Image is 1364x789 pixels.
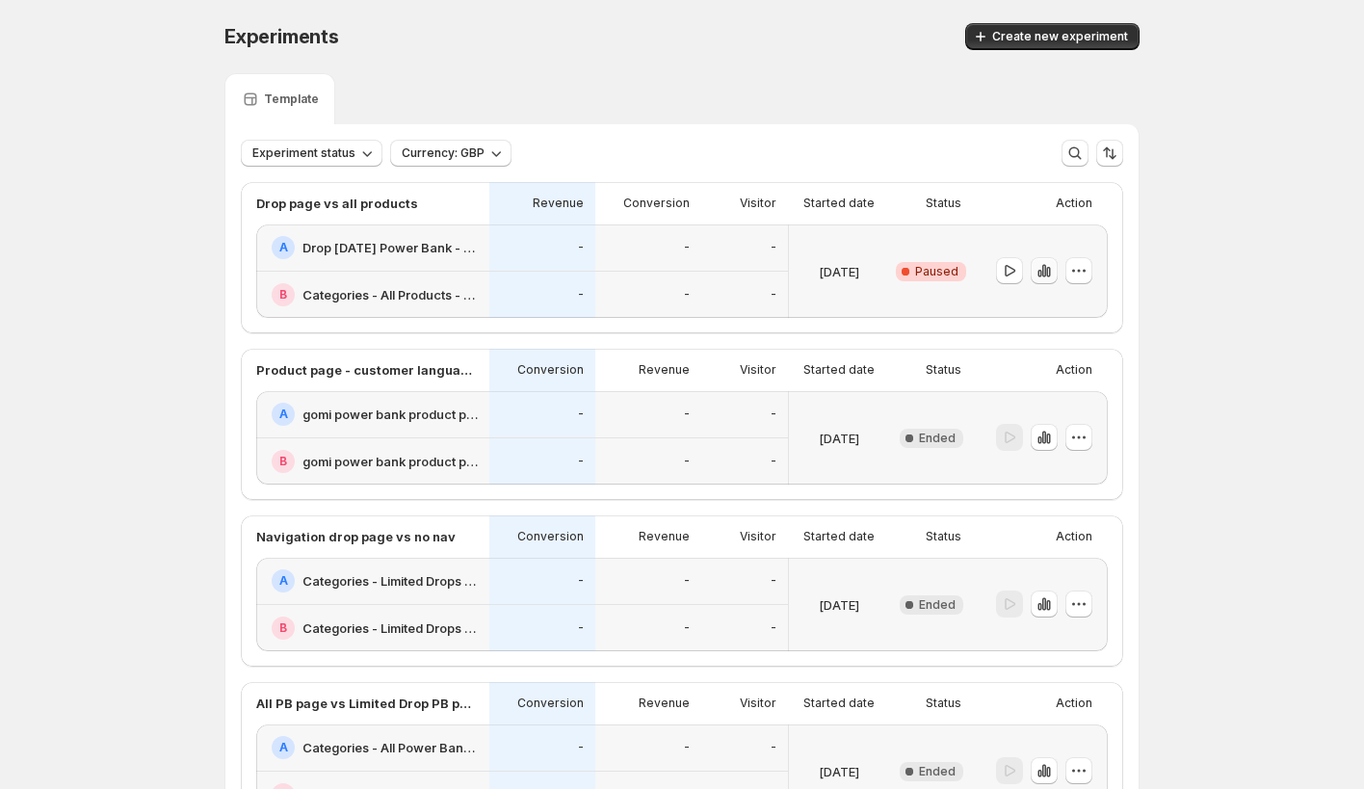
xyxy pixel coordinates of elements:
[965,23,1140,50] button: Create new experiment
[578,620,584,636] p: -
[926,529,961,544] p: Status
[915,264,958,279] span: Paused
[623,196,690,211] p: Conversion
[302,571,478,591] h2: Categories - Limited Drops - LIVE- MAY NO NAV
[264,92,319,107] p: Template
[256,694,478,713] p: All PB page vs Limited Drop PB page
[992,29,1128,44] span: Create new experiment
[740,696,776,711] p: Visitor
[919,597,956,613] span: Ended
[1056,362,1092,378] p: Action
[771,620,776,636] p: -
[919,431,956,446] span: Ended
[578,740,584,755] p: -
[252,145,355,161] span: Experiment status
[926,696,961,711] p: Status
[302,238,478,257] h2: Drop [DATE] Power Bank - Products
[517,362,584,378] p: Conversion
[771,240,776,255] p: -
[517,529,584,544] p: Conversion
[302,452,478,471] h2: gomi power bank product page - [DATE] test
[1056,696,1092,711] p: Action
[533,196,584,211] p: Revenue
[803,362,875,378] p: Started date
[639,529,690,544] p: Revenue
[926,196,961,211] p: Status
[390,140,511,167] button: Currency: GBP
[684,407,690,422] p: -
[402,145,485,161] span: Currency: GBP
[279,287,287,302] h2: B
[578,287,584,302] p: -
[1056,196,1092,211] p: Action
[740,529,776,544] p: Visitor
[684,240,690,255] p: -
[302,285,478,304] h2: Categories - All Products - [DATE]
[771,740,776,755] p: -
[279,240,288,255] h2: A
[926,362,961,378] p: Status
[639,696,690,711] p: Revenue
[771,287,776,302] p: -
[1056,529,1092,544] p: Action
[279,407,288,422] h2: A
[803,696,875,711] p: Started date
[771,573,776,589] p: -
[1096,140,1123,167] button: Sort the results
[578,454,584,469] p: -
[224,25,339,48] span: Experiments
[819,262,859,281] p: [DATE]
[302,738,478,757] h2: Categories - All Power Banks - [DATE]
[684,287,690,302] p: -
[302,618,478,638] h2: Categories - Limited Drops - [DATE]
[256,527,456,546] p: Navigation drop page vs no nav
[684,573,690,589] p: -
[256,194,418,213] p: Drop page vs all products
[803,529,875,544] p: Started date
[740,196,776,211] p: Visitor
[819,595,859,615] p: [DATE]
[803,196,875,211] p: Started date
[819,429,859,448] p: [DATE]
[279,740,288,755] h2: A
[279,454,287,469] h2: B
[256,360,478,380] p: Product page - customer language test
[578,407,584,422] p: -
[684,620,690,636] p: -
[578,573,584,589] p: -
[919,764,956,779] span: Ended
[740,362,776,378] p: Visitor
[684,740,690,755] p: -
[771,407,776,422] p: -
[279,620,287,636] h2: B
[684,454,690,469] p: -
[302,405,478,424] h2: gomi power bank product page
[771,454,776,469] p: -
[578,240,584,255] p: -
[241,140,382,167] button: Experiment status
[639,362,690,378] p: Revenue
[819,762,859,781] p: [DATE]
[279,573,288,589] h2: A
[517,696,584,711] p: Conversion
